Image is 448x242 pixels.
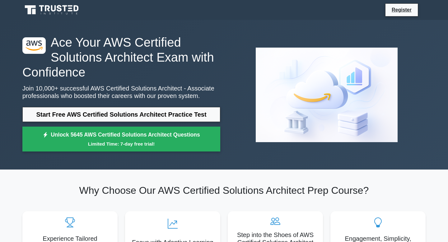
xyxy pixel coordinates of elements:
[22,35,220,80] h1: Ace Your AWS Certified Solutions Architect Exam with Confidence
[251,43,403,147] img: AWS Certified Solutions Architect - Associate Preview
[22,107,220,122] a: Start Free AWS Certified Solutions Architect Practice Test
[388,6,415,14] a: Register
[30,140,212,147] small: Limited Time: 7-day free trial!
[22,127,220,151] a: Unlock 5645 AWS Certified Solutions Architect QuestionsLimited Time: 7-day free trial!
[22,85,220,100] p: Join 10,000+ successful AWS Certified Solutions Architect - Associate professionals who boosted t...
[22,184,426,196] h2: Why Choose Our AWS Certified Solutions Architect Prep Course?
